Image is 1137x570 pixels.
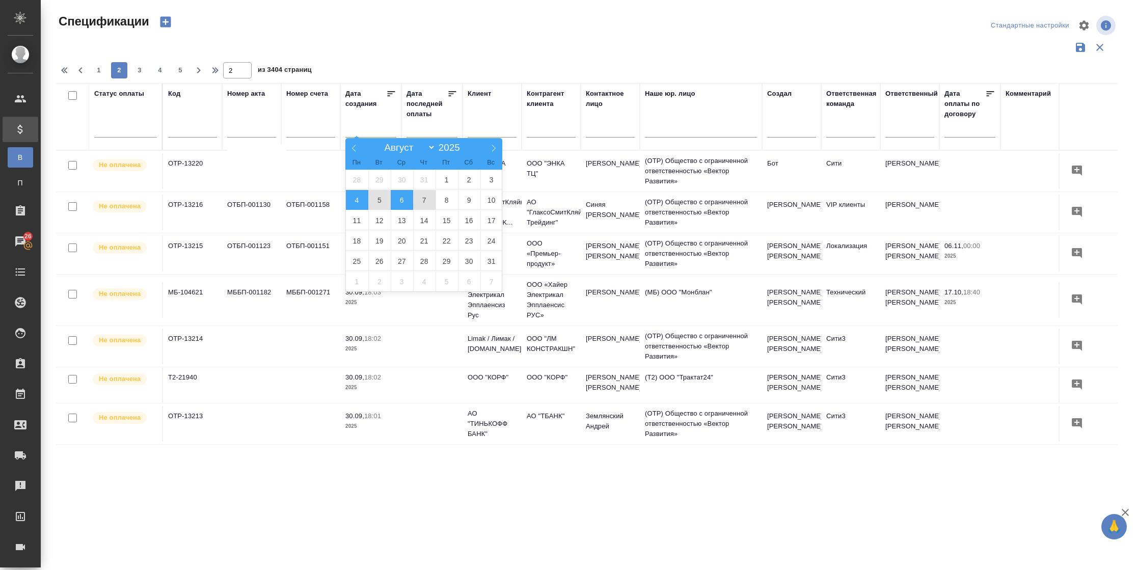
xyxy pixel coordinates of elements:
[527,334,576,354] p: ООО "ЛМ КОНСТРАКШН"
[480,190,503,210] span: Август 10, 2025
[581,195,640,230] td: Синяя [PERSON_NAME]
[368,159,390,166] span: Вт
[762,236,821,272] td: [PERSON_NAME] [PERSON_NAME]
[826,89,877,109] div: Ответственная команда
[944,288,963,296] p: 17.10,
[762,329,821,364] td: [PERSON_NAME] [PERSON_NAME]
[436,231,458,251] span: Август 22, 2025
[286,89,328,99] div: Номер счета
[364,373,381,381] p: 18:02
[281,282,340,318] td: МББП-001271
[413,251,436,271] span: Август 28, 2025
[345,421,396,431] p: 2025
[1071,38,1090,57] button: Сохранить фильтры
[346,190,368,210] span: Август 4, 2025
[640,151,762,192] td: (OTP) Общество с ограниченной ответственностью «Вектор Развития»
[222,195,281,230] td: ОТБП-001130
[821,195,880,230] td: VIP клиенты
[346,251,368,271] span: Август 25, 2025
[99,160,141,170] p: Не оплачена
[345,288,364,296] p: 30.09,
[581,236,640,272] td: [PERSON_NAME] [PERSON_NAME]
[172,65,188,75] span: 5
[821,236,880,272] td: Локализация
[527,238,576,269] p: ООО «Премьер-продукт»
[152,65,168,75] span: 4
[281,195,340,230] td: ОТБП-001158
[168,89,180,99] div: Код
[821,367,880,403] td: Сити3
[944,251,995,261] p: 2025
[468,372,517,383] p: ООО "КОРФ"
[480,251,503,271] span: Август 31, 2025
[153,13,178,31] button: Создать
[346,210,368,230] span: Август 11, 2025
[457,159,480,166] span: Сб
[1090,38,1109,57] button: Сбросить фильтры
[413,159,435,166] span: Чт
[346,272,368,291] span: Сентябрь 1, 2025
[527,158,576,179] p: ООО "ЭНКА ТЦ"
[468,334,517,354] p: Limak / Лимак / [DOMAIN_NAME]
[821,406,880,442] td: Сити3
[762,282,821,318] td: [PERSON_NAME] [PERSON_NAME]
[364,335,381,342] p: 18:02
[527,411,576,421] p: АО "ТБАНК"
[364,412,381,420] p: 18:01
[640,403,762,444] td: (OTP) Общество с ограниченной ответственностью «Вектор Развития»
[1006,89,1051,99] div: Комментарий
[368,170,391,189] span: Июль 29, 2025
[152,62,168,78] button: 4
[91,65,107,75] span: 1
[527,197,576,228] p: АО "ГлаксоСмитКляйн Трейдинг"
[99,201,141,211] p: Не оплачена
[346,231,368,251] span: Август 18, 2025
[368,272,391,291] span: Сентябрь 2, 2025
[988,18,1072,34] div: split button
[391,272,413,291] span: Сентябрь 3, 2025
[345,412,364,420] p: 30.09,
[391,231,413,251] span: Август 20, 2025
[94,89,144,99] div: Статус оплаты
[527,372,576,383] p: ООО "КОРФ"
[880,329,939,364] td: [PERSON_NAME] [PERSON_NAME]
[640,192,762,233] td: (OTP) Общество с ограниченной ответственностью «Вектор Развития»
[99,242,141,253] p: Не оплачена
[1072,13,1096,38] span: Настроить таблицу
[1105,516,1123,537] span: 🙏
[480,159,502,166] span: Вс
[413,170,436,189] span: Июль 31, 2025
[391,210,413,230] span: Август 13, 2025
[390,159,413,166] span: Ср
[99,374,141,384] p: Не оплачена
[468,197,517,228] p: ГлаксоСмитКляйн (GSK)\JSC GlaxoSmithK...
[368,210,391,230] span: Август 12, 2025
[281,236,340,272] td: ОТБП-001151
[8,147,33,168] a: В
[435,159,457,166] span: Пт
[762,195,821,230] td: [PERSON_NAME]
[345,89,386,109] div: Дата создания
[345,373,364,381] p: 30.09,
[222,236,281,272] td: ОТБП-001123
[645,89,695,99] div: Наше юр. лицо
[880,153,939,189] td: [PERSON_NAME]
[963,242,980,250] p: 00:00
[163,195,222,230] td: OTP-13216
[172,62,188,78] button: 5
[581,282,640,318] td: [PERSON_NAME]
[762,153,821,189] td: Бот
[527,89,576,109] div: Контрагент клиента
[640,282,762,318] td: (МБ) ООО "Монблан"
[944,297,995,308] p: 2025
[880,195,939,230] td: [PERSON_NAME]
[131,65,148,75] span: 3
[527,280,576,320] p: ООО «Хайер Электрикал Эпплаенсис РУС»
[586,89,635,109] div: Контактное лицо
[1101,514,1127,539] button: 🙏
[407,89,447,119] div: Дата последней оплаты
[480,170,503,189] span: Август 3, 2025
[3,229,38,254] a: 26
[480,231,503,251] span: Август 24, 2025
[821,329,880,364] td: Сити3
